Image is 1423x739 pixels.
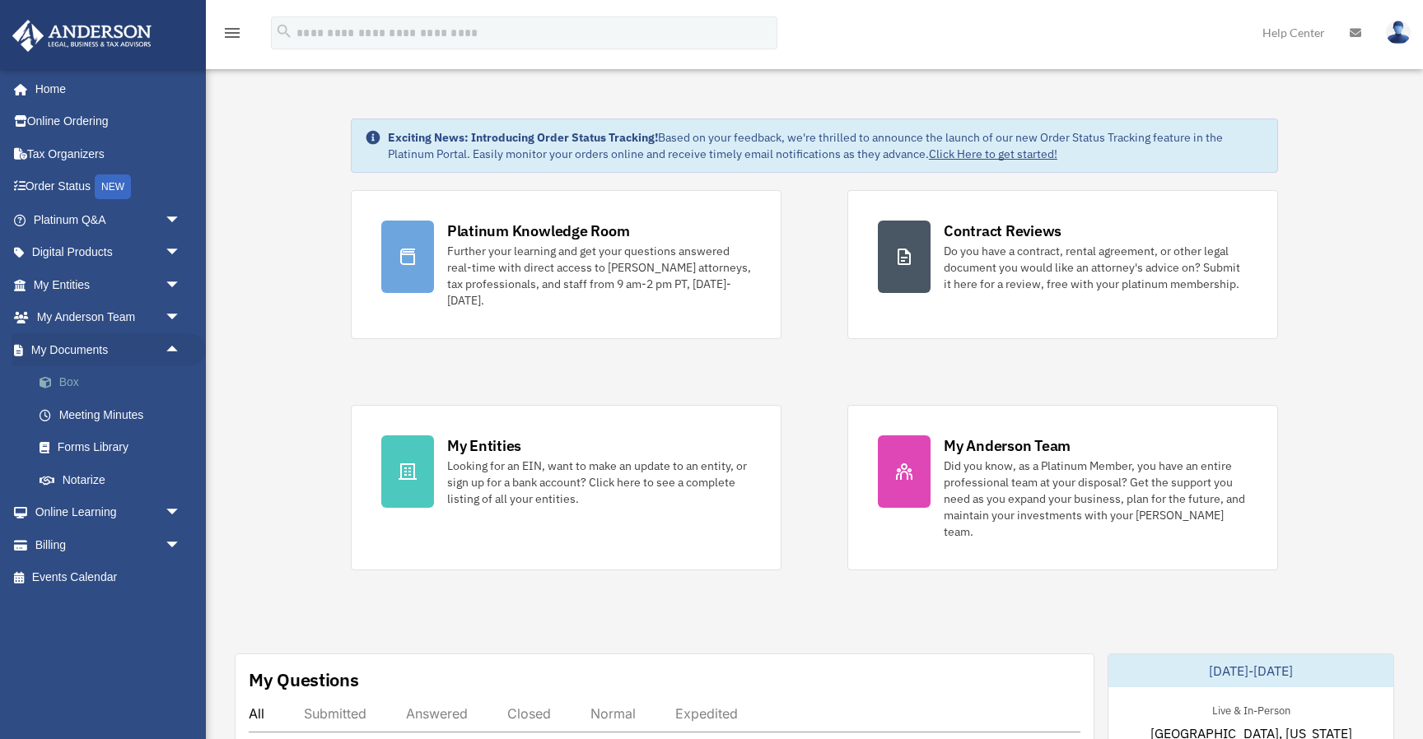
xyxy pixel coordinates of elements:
i: search [275,22,293,40]
span: arrow_drop_down [165,528,198,562]
a: Platinum Q&Aarrow_drop_down [12,203,206,236]
img: Anderson Advisors Platinum Portal [7,20,156,52]
div: Further your learning and get your questions answered real-time with direct access to [PERSON_NAM... [447,243,751,309]
i: menu [222,23,242,43]
a: Home [12,72,198,105]
span: arrow_drop_down [165,236,198,270]
div: Looking for an EIN, want to make an update to an entity, or sign up for a bank account? Click her... [447,458,751,507]
div: Do you have a contract, rental agreement, or other legal document you would like an attorney's ad... [944,243,1248,292]
span: arrow_drop_down [165,268,198,302]
a: Order StatusNEW [12,170,206,204]
a: Digital Productsarrow_drop_down [12,236,206,269]
div: Contract Reviews [944,221,1061,241]
a: Online Learningarrow_drop_down [12,496,206,529]
strong: Exciting News: Introducing Order Status Tracking! [388,130,658,145]
div: Did you know, as a Platinum Member, you have an entire professional team at your disposal? Get th... [944,458,1248,540]
div: Live & In-Person [1199,700,1304,718]
div: NEW [95,174,131,199]
div: Closed [507,705,551,722]
a: Billingarrow_drop_down [12,528,206,561]
a: Click Here to get started! [929,146,1057,161]
div: Based on your feedback, we're thrilled to announce the launch of our new Order Status Tracking fe... [388,129,1264,162]
a: Online Ordering [12,105,206,138]
a: My Anderson Team Did you know, as a Platinum Member, you have an entire professional team at your... [847,405,1278,570]
span: arrow_drop_up [165,333,198,367]
div: My Anderson Team [944,435,1071,456]
a: Tax Organizers [12,137,206,170]
a: Platinum Knowledge Room Further your learning and get your questions answered real-time with dire... [351,190,781,339]
img: User Pic [1386,21,1411,44]
a: My Entities Looking for an EIN, want to make an update to an entity, or sign up for a bank accoun... [351,405,781,570]
div: All [249,705,264,722]
div: Expedited [675,705,738,722]
div: Platinum Knowledge Room [447,221,630,241]
a: Meeting Minutes [23,398,206,431]
div: [DATE]-[DATE] [1108,654,1393,687]
div: My Questions [249,667,359,692]
div: Submitted [304,705,366,722]
a: Forms Library [23,431,206,464]
div: Answered [406,705,468,722]
a: Events Calendar [12,561,206,594]
div: My Entities [447,435,521,456]
span: arrow_drop_down [165,203,198,237]
a: My Anderson Teamarrow_drop_down [12,301,206,334]
a: Contract Reviews Do you have a contract, rental agreement, or other legal document you would like... [847,190,1278,339]
a: My Documentsarrow_drop_up [12,333,206,366]
a: menu [222,29,242,43]
span: arrow_drop_down [165,301,198,335]
div: Normal [590,705,636,722]
a: My Entitiesarrow_drop_down [12,268,206,301]
a: Notarize [23,463,206,496]
span: arrow_drop_down [165,496,198,530]
a: Box [23,366,206,399]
